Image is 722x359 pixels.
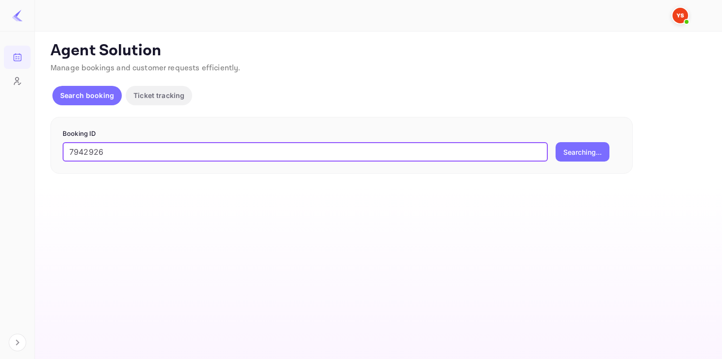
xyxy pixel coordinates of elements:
p: Booking ID [63,129,621,139]
button: Searching... [556,142,609,162]
input: Enter Booking ID (e.g., 63782194) [63,142,548,162]
p: Search booking [60,90,114,100]
p: Agent Solution [50,41,705,61]
img: LiteAPI [12,10,23,21]
button: Expand navigation [9,334,26,351]
img: Yandex Support [673,8,688,23]
span: Manage bookings and customer requests efficiently. [50,63,241,73]
p: Ticket tracking [133,90,184,100]
a: Bookings [4,46,31,68]
a: Customers [4,69,31,92]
